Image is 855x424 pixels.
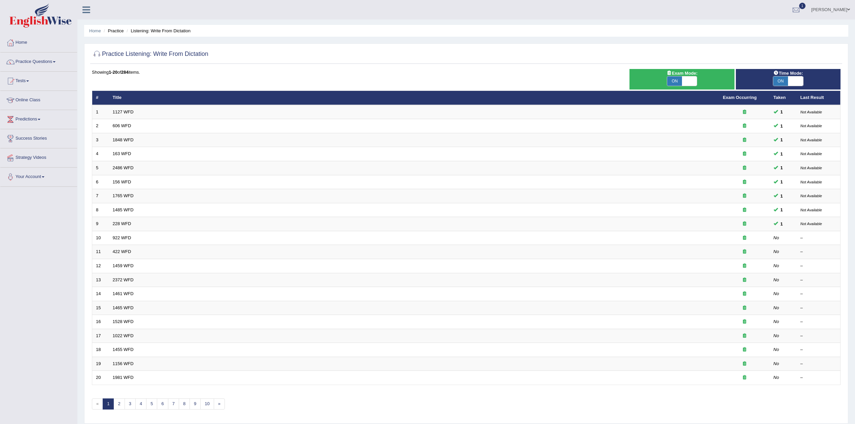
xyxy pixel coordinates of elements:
[125,28,191,34] li: Listening: Write From Dictation
[778,164,786,171] span: You can still take this question
[121,70,129,75] b: 284
[723,249,766,255] div: Exam occurring question
[92,357,109,371] td: 19
[800,222,822,226] small: Not Available
[723,165,766,171] div: Exam occurring question
[800,291,837,297] div: –
[113,361,134,366] a: 1156 WFD
[800,152,822,156] small: Not Available
[168,398,179,410] a: 7
[723,123,766,129] div: Exam occurring question
[800,194,822,198] small: Not Available
[723,333,766,339] div: Exam occurring question
[723,361,766,367] div: Exam occurring question
[774,333,779,338] em: No
[723,263,766,269] div: Exam occurring question
[89,28,101,33] a: Home
[774,319,779,324] em: No
[800,263,837,269] div: –
[799,3,806,9] span: 1
[92,91,109,105] th: #
[190,398,201,410] a: 9
[113,151,131,156] a: 163 WFD
[697,76,712,86] span: OFF
[778,108,786,115] span: You can still take this question
[667,76,682,86] span: ON
[723,109,766,115] div: Exam occurring question
[113,109,134,114] a: 1127 WFD
[800,208,822,212] small: Not Available
[800,180,822,184] small: Not Available
[800,319,837,325] div: –
[773,76,788,86] span: ON
[157,398,168,410] a: 6
[113,179,131,184] a: 156 WFD
[664,70,700,77] span: Exam Mode:
[774,235,779,240] em: No
[629,69,734,90] div: Show exams occurring in exams
[92,329,109,343] td: 17
[723,277,766,283] div: Exam occurring question
[113,165,134,170] a: 2486 WFD
[0,110,77,127] a: Predictions
[774,249,779,254] em: No
[92,119,109,133] td: 2
[800,305,837,311] div: –
[778,220,786,227] span: You can still take this question
[723,235,766,241] div: Exam occurring question
[179,398,190,410] a: 8
[92,217,109,231] td: 9
[800,138,822,142] small: Not Available
[92,105,109,119] td: 1
[0,91,77,108] a: Online Class
[723,305,766,311] div: Exam occurring question
[113,291,134,296] a: 1461 WFD
[778,136,786,143] span: You can still take this question
[723,347,766,353] div: Exam occurring question
[723,207,766,213] div: Exam occurring question
[800,361,837,367] div: –
[113,319,134,324] a: 1528 WFD
[92,133,109,147] td: 3
[0,148,77,165] a: Strategy Videos
[723,375,766,381] div: Exam occurring question
[800,375,837,381] div: –
[778,150,786,157] span: You can still take this question
[135,398,146,410] a: 4
[92,343,109,357] td: 18
[113,347,134,352] a: 1455 WFD
[113,375,134,380] a: 1981 WFD
[92,69,841,75] div: Showing of items.
[771,70,806,77] span: Time Mode:
[109,70,117,75] b: 1-20
[800,333,837,339] div: –
[109,91,719,105] th: Title
[125,398,136,410] a: 3
[0,129,77,146] a: Success Stories
[800,166,822,170] small: Not Available
[113,249,131,254] a: 422 WFD
[92,259,109,273] td: 12
[774,361,779,366] em: No
[103,398,114,410] a: 1
[92,231,109,245] td: 10
[774,263,779,268] em: No
[92,189,109,203] td: 7
[113,398,125,410] a: 2
[92,161,109,175] td: 5
[774,291,779,296] em: No
[723,319,766,325] div: Exam occurring question
[774,277,779,282] em: No
[800,249,837,255] div: –
[92,371,109,385] td: 20
[774,305,779,310] em: No
[113,277,134,282] a: 2372 WFD
[92,175,109,189] td: 6
[113,305,134,310] a: 1465 WFD
[0,72,77,89] a: Tests
[113,263,134,268] a: 1459 WFD
[92,203,109,217] td: 8
[723,193,766,199] div: Exam occurring question
[723,179,766,185] div: Exam occurring question
[778,122,786,130] span: You can still take this question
